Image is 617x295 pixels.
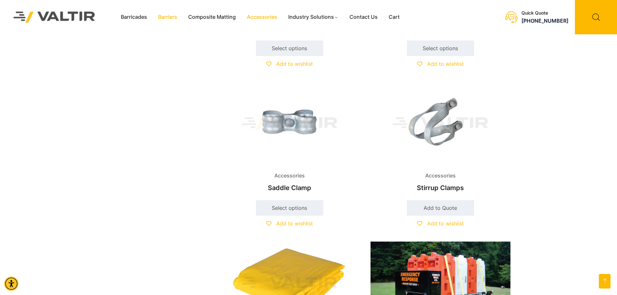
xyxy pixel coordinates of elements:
[371,82,510,195] a: AccessoriesStirrup Clamps
[371,82,510,166] img: Accessories
[599,274,611,289] a: Open this option
[256,200,323,216] a: Select options for “Saddle Clamp”
[276,61,313,67] span: Add to wishlist
[427,220,464,227] span: Add to wishlist
[4,277,18,291] div: Accessibility Menu
[427,61,464,67] span: Add to wishlist
[407,200,474,216] a: Add to cart: “Stirrup Clamps”
[407,40,474,56] a: Select options for “Runway Closure “X” Marker (10 x 60)”
[220,181,360,195] h2: Saddle Clamp
[266,220,313,227] a: Add to wishlist
[371,181,510,195] h2: Stirrup Clamps
[521,10,568,16] div: Quick Quote
[220,82,360,166] img: Accessories
[417,61,464,67] a: Add to wishlist
[115,12,153,22] a: Barricades
[241,12,283,22] a: Accessories
[344,12,383,22] a: Contact Us
[420,171,461,181] span: Accessories
[153,12,183,22] a: Barriers
[269,171,310,181] span: Accessories
[417,220,464,227] a: Add to wishlist
[220,82,360,195] a: AccessoriesSaddle Clamp
[283,12,344,22] a: Industry Solutions
[521,17,568,24] a: call (888) 496-3625
[256,40,323,56] a: Select options for “Privacy Screen (Per Roll)”
[266,61,313,67] a: Add to wishlist
[383,12,405,22] a: Cart
[183,12,241,22] a: Composite Matting
[5,3,104,31] img: Valtir Rentals
[276,220,313,227] span: Add to wishlist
